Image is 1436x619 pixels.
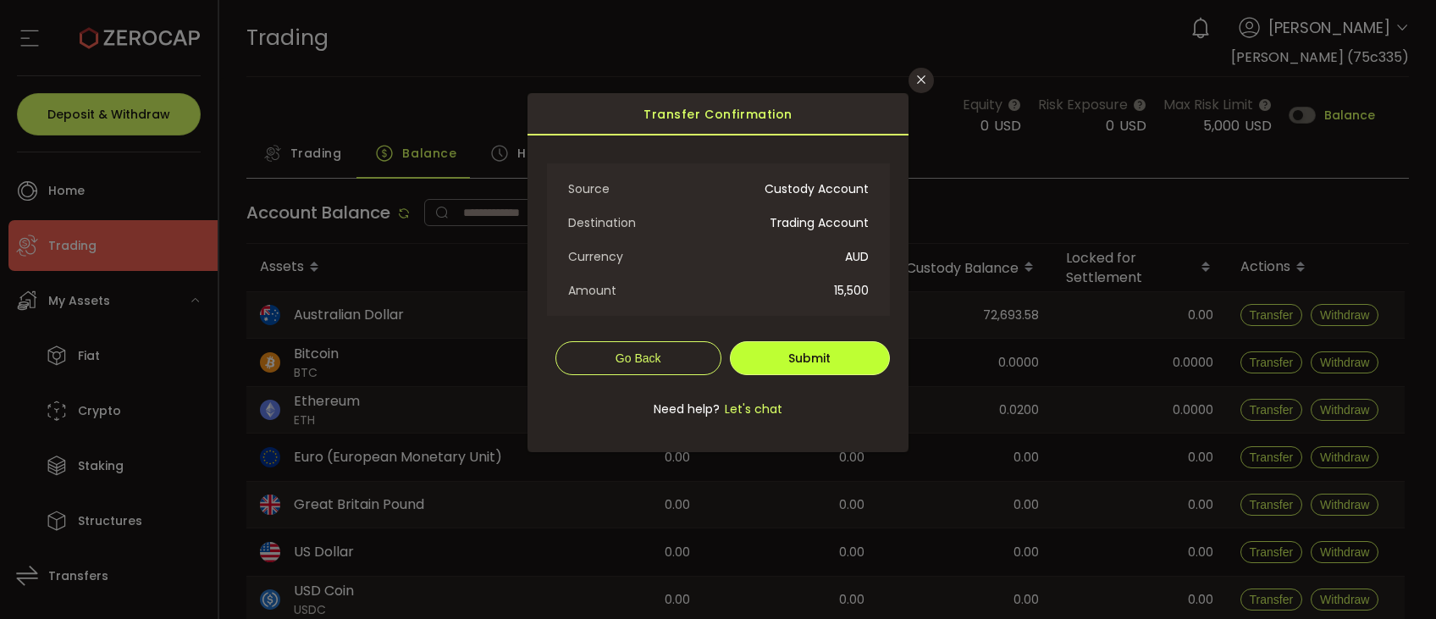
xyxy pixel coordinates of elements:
[770,206,869,240] span: Trading Account
[788,350,831,367] span: Submit
[568,240,623,274] span: Currency
[568,172,610,206] span: Source
[654,401,720,417] span: Need help?
[568,206,636,240] span: Destination
[527,93,909,452] div: dialog
[720,401,782,417] span: Let's chat
[845,240,869,274] span: AUD
[568,274,616,307] span: Amount
[555,341,721,375] button: Go Back
[834,274,869,307] span: 15,500
[730,341,890,375] button: Submit
[1351,538,1436,619] iframe: Chat Widget
[616,351,661,365] span: Go Back
[765,172,869,206] span: Custody Account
